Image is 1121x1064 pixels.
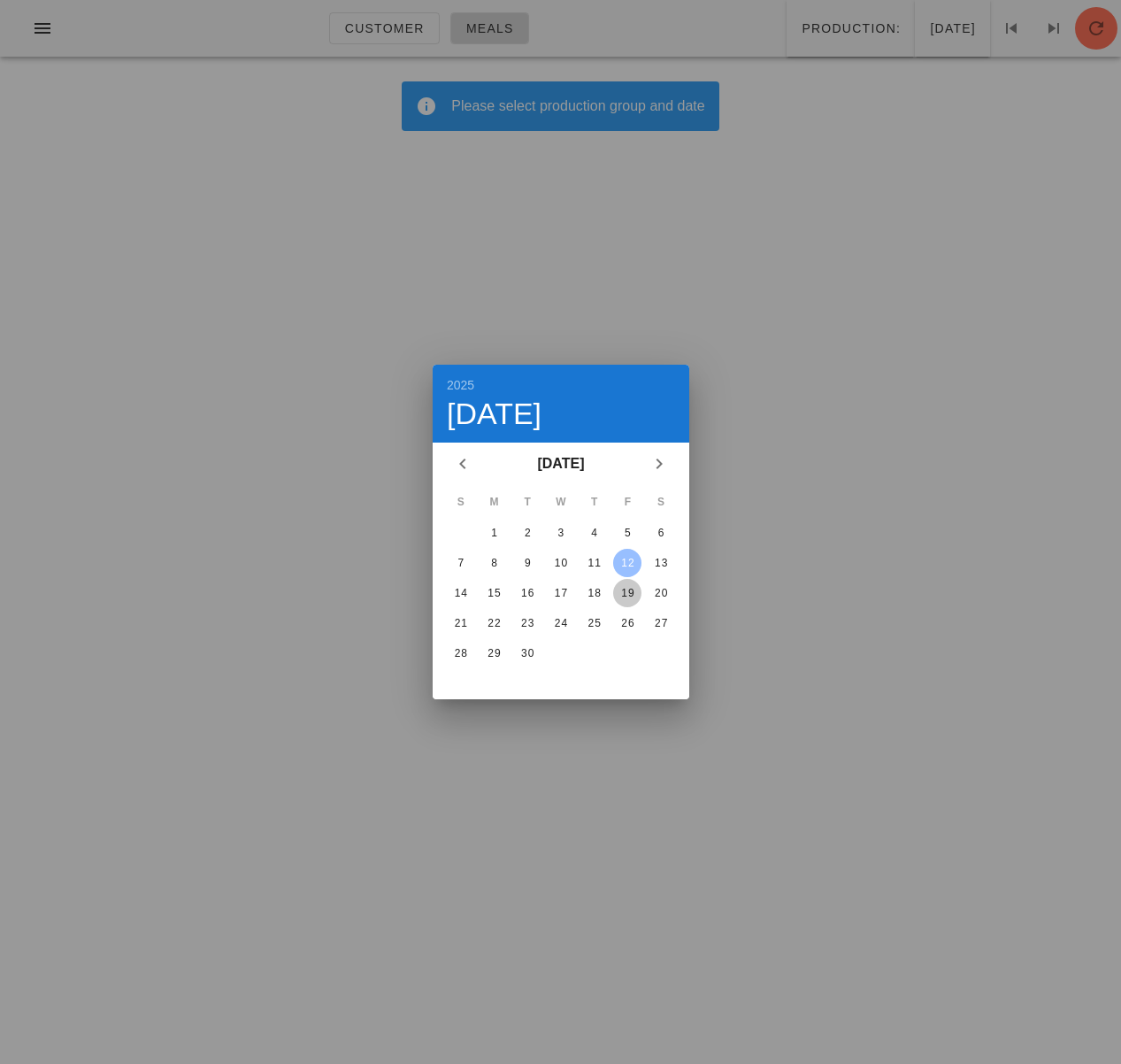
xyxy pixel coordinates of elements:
div: 10 [546,557,574,569]
div: 25 [580,617,608,629]
div: 22 [480,617,508,629]
button: 16 [513,579,541,607]
div: 1 [480,527,508,539]
button: 30 [513,639,541,667]
button: 18 [580,579,608,607]
div: 30 [513,647,541,659]
button: 22 [480,609,508,637]
button: 15 [480,579,508,607]
div: 3 [546,527,574,539]
div: 23 [513,617,541,629]
div: 6 [647,527,675,539]
th: T [511,487,543,517]
button: 2 [513,519,541,547]
button: 26 [613,609,641,637]
th: T [578,487,610,517]
div: 11 [580,557,608,569]
div: 24 [546,617,574,629]
button: 23 [513,609,541,637]
div: [DATE] [447,398,675,428]
button: 6 [647,519,675,547]
div: 15 [480,587,508,599]
div: 16 [513,587,541,599]
button: 17 [546,579,574,607]
div: 29 [480,647,508,659]
button: 12 [613,549,641,577]
div: 13 [647,557,675,569]
div: 26 [613,617,641,629]
button: 9 [513,549,541,577]
button: 20 [647,579,675,607]
th: S [445,487,477,517]
div: 2025 [447,379,675,391]
button: 5 [613,519,641,547]
button: 10 [546,549,574,577]
button: 7 [446,549,474,577]
div: 18 [580,587,608,599]
div: 9 [513,557,541,569]
button: 27 [647,609,675,637]
button: 21 [446,609,474,637]
div: 21 [446,617,474,629]
button: 25 [580,609,608,637]
button: 13 [647,549,675,577]
div: 7 [446,557,474,569]
button: 29 [480,639,508,667]
div: 4 [580,527,608,539]
button: Next month [643,448,675,480]
div: 12 [613,557,641,569]
button: 4 [580,519,608,547]
button: 19 [613,579,641,607]
button: 1 [480,519,508,547]
button: 28 [446,639,474,667]
button: 8 [480,549,508,577]
th: W [545,487,577,517]
div: 19 [613,587,641,599]
button: 14 [446,579,474,607]
div: 17 [546,587,574,599]
button: Previous month [447,448,479,480]
th: S [645,487,677,517]
div: 14 [446,587,474,599]
button: [DATE] [530,446,591,482]
button: 3 [546,519,574,547]
button: 11 [580,549,608,577]
div: 28 [446,647,474,659]
div: 27 [647,617,675,629]
div: 20 [647,587,675,599]
th: F [611,487,643,517]
div: 5 [613,527,641,539]
div: 8 [480,557,508,569]
button: 24 [546,609,574,637]
th: M [478,487,510,517]
div: 2 [513,527,541,539]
